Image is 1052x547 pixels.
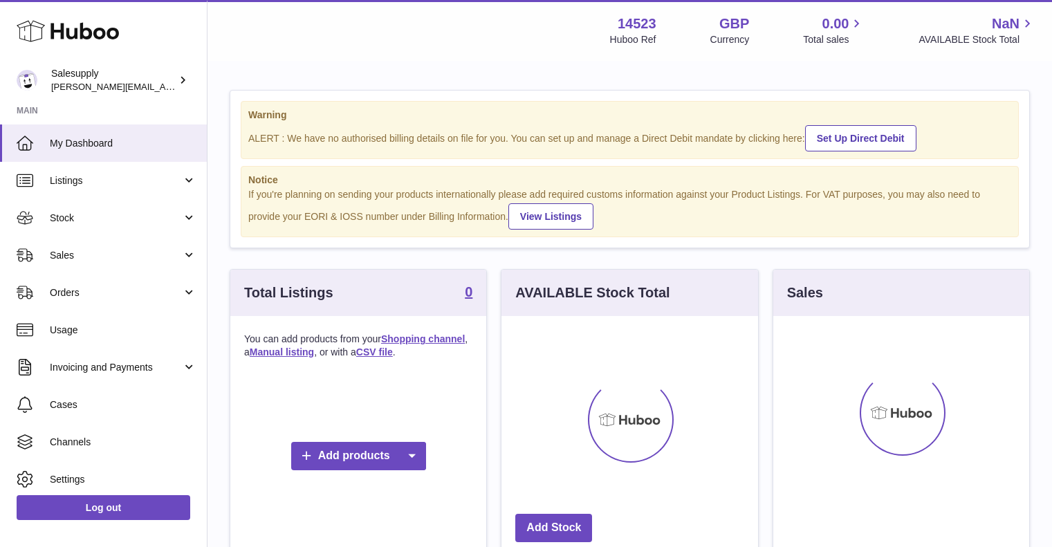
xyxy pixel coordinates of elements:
img: t.vandenberg@salesupply.com [17,70,37,91]
a: NaN AVAILABLE Stock Total [919,15,1035,46]
strong: Warning [248,109,1011,122]
h3: Sales [787,284,823,302]
span: Invoicing and Payments [50,361,182,374]
a: 0 [465,285,472,302]
a: Set Up Direct Debit [805,125,916,151]
span: Channels [50,436,196,449]
a: Log out [17,495,190,520]
span: Settings [50,473,196,486]
span: Total sales [803,33,865,46]
div: Currency [710,33,750,46]
span: Orders [50,286,182,299]
span: Stock [50,212,182,225]
strong: 14523 [618,15,656,33]
span: Sales [50,249,182,262]
a: View Listings [508,203,593,230]
span: AVAILABLE Stock Total [919,33,1035,46]
a: 0.00 Total sales [803,15,865,46]
span: My Dashboard [50,137,196,150]
strong: 0 [465,285,472,299]
div: Huboo Ref [610,33,656,46]
h3: Total Listings [244,284,333,302]
div: If you're planning on sending your products internationally please add required customs informati... [248,188,1011,230]
p: You can add products from your , a , or with a . [244,333,472,359]
span: 0.00 [822,15,849,33]
span: Cases [50,398,196,411]
a: Shopping channel [381,333,465,344]
h3: AVAILABLE Stock Total [515,284,670,302]
a: Manual listing [250,346,314,358]
div: Salesupply [51,67,176,93]
span: [PERSON_NAME][EMAIL_ADDRESS][DOMAIN_NAME] [51,81,277,92]
strong: GBP [719,15,749,33]
div: ALERT : We have no authorised billing details on file for you. You can set up and manage a Direct... [248,123,1011,151]
span: Listings [50,174,182,187]
a: Add products [291,442,426,470]
strong: Notice [248,174,1011,187]
a: Add Stock [515,514,592,542]
a: CSV file [356,346,393,358]
span: Usage [50,324,196,337]
span: NaN [992,15,1019,33]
